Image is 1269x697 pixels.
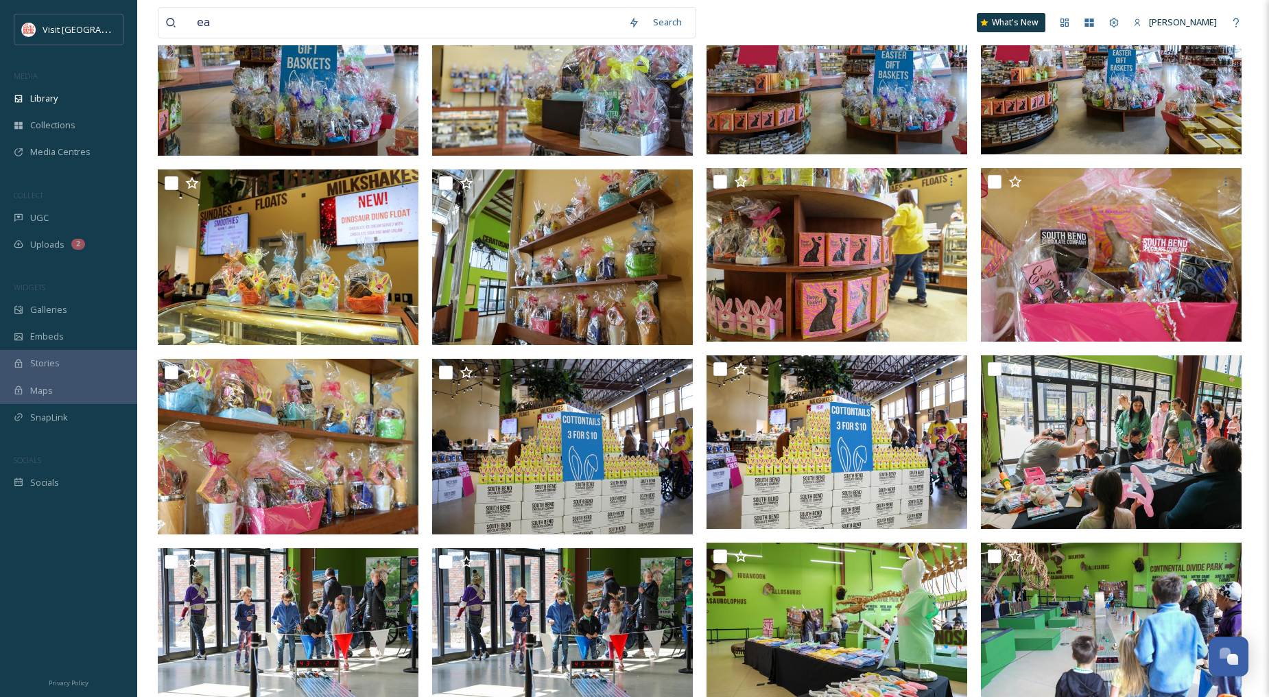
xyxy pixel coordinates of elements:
span: Galleries [30,303,67,316]
div: Search [646,9,689,36]
img: IDM_Easter-57-Jena%20Stopczynski.jpg [981,355,1242,530]
span: [PERSON_NAME] [1149,16,1217,28]
span: Maps [30,384,53,397]
span: MEDIA [14,71,38,81]
img: IDM_Easter-64-Jena%20Stopczynski.jpg [158,169,421,345]
img: IDM_Easter-60-Jena%20Stopczynski.jpg [158,359,421,534]
span: SnapLink [30,411,68,424]
button: Open Chat [1209,637,1248,676]
span: Embeds [30,330,64,343]
a: What's New [977,13,1045,32]
a: Privacy Policy [49,674,88,690]
img: IDM_Easter-62-Jena%20Stopczynski.jpg [432,169,696,345]
div: 2 [71,239,85,250]
img: IDM_Easter-61-Jena%20Stopczynski.jpg [981,167,1242,342]
span: UGC [30,211,49,224]
span: Visit [GEOGRAPHIC_DATA] [43,23,149,36]
img: IDM_Easter-58-Jena%20Stopczynski.jpg [707,355,967,530]
span: COLLECT [14,190,43,200]
span: Collections [30,119,75,132]
span: SOCIALS [14,455,41,465]
span: Stories [30,357,60,370]
input: Search your library [190,8,621,38]
span: Socials [30,476,59,489]
span: Uploads [30,238,64,251]
img: vsbm-stackedMISH_CMYKlogo2017.jpg [22,23,36,36]
img: IDM_Easter-59-Jena%20Stopczynski.jpg [432,359,696,534]
span: Library [30,92,58,105]
span: Media Centres [30,145,91,158]
span: WIDGETS [14,282,45,292]
span: Privacy Policy [49,678,88,687]
a: [PERSON_NAME] [1126,9,1224,36]
img: IDM_Easter-63-Jena%20Stopczynski.jpg [707,167,967,342]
